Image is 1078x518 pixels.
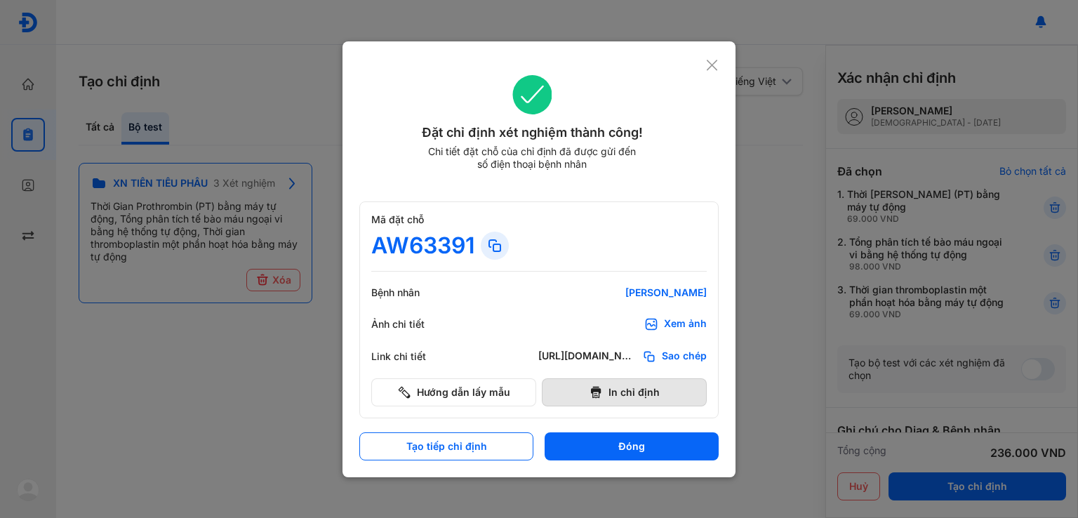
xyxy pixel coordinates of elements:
[371,286,455,299] div: Bệnh nhân
[538,350,637,364] div: [URL][DOMAIN_NAME]
[662,350,707,364] span: Sao chép
[371,213,707,226] div: Mã đặt chỗ
[545,432,719,460] button: Đóng
[371,232,475,260] div: AW63391
[542,378,707,406] button: In chỉ định
[664,317,707,331] div: Xem ảnh
[422,145,642,171] div: Chi tiết đặt chỗ của chỉ định đã được gửi đến số điện thoại bệnh nhân
[371,318,455,331] div: Ảnh chi tiết
[371,350,455,363] div: Link chi tiết
[371,378,536,406] button: Hướng dẫn lấy mẫu
[359,432,533,460] button: Tạo tiếp chỉ định
[359,123,705,142] div: Đặt chỉ định xét nghiệm thành công!
[538,286,707,299] div: [PERSON_NAME]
